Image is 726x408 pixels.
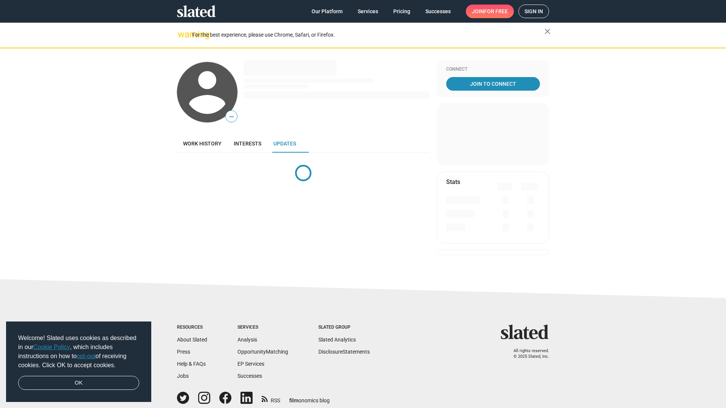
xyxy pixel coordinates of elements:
span: for free [484,5,508,18]
a: Help & FAQs [177,361,206,367]
span: Services [358,5,378,18]
a: Jobs [177,373,189,379]
mat-icon: warning [178,30,187,39]
span: Updates [273,141,296,147]
a: Successes [237,373,262,379]
a: DisclosureStatements [318,349,370,355]
div: Slated Group [318,325,370,331]
div: Services [237,325,288,331]
div: Connect [446,66,540,73]
a: opt-out [77,353,96,359]
a: Sign in [518,5,549,18]
span: Our Platform [312,5,343,18]
a: Joinfor free [466,5,514,18]
span: Sign in [524,5,543,18]
a: Press [177,349,190,355]
mat-card-title: Stats [446,178,460,186]
a: RSS [262,393,280,404]
span: Work history [183,141,222,147]
span: Welcome! Slated uses cookies as described in our , which includes instructions on how to of recei... [18,334,139,370]
a: Analysis [237,337,257,343]
a: Join To Connect [446,77,540,91]
a: Updates [267,134,302,153]
a: Cookie Policy [33,344,70,350]
span: Pricing [393,5,410,18]
a: Pricing [387,5,416,18]
a: Interests [228,134,267,153]
div: Resources [177,325,207,331]
span: Successes [425,5,451,18]
span: Join To Connect [448,77,538,91]
div: cookieconsent [6,321,151,402]
span: Interests [234,141,261,147]
a: Slated Analytics [318,337,356,343]
span: — [226,112,237,122]
span: film [289,397,298,403]
a: Work history [177,134,228,153]
mat-icon: close [543,27,552,36]
div: For the best experience, please use Chrome, Safari, or Firefox. [192,30,544,40]
a: EP Services [237,361,264,367]
a: OpportunityMatching [237,349,288,355]
a: filmonomics blog [289,391,330,404]
p: All rights reserved. © 2025 Slated, Inc. [506,348,549,359]
a: About Slated [177,337,207,343]
a: Successes [419,5,457,18]
a: dismiss cookie message [18,376,139,390]
a: Services [352,5,384,18]
span: Join [472,5,508,18]
a: Our Platform [306,5,349,18]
